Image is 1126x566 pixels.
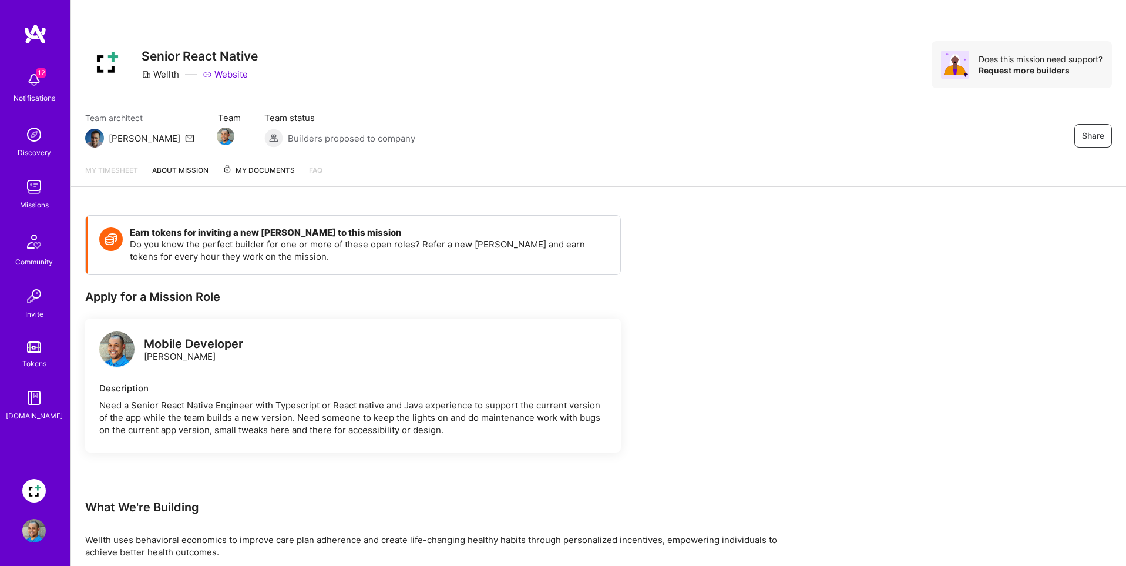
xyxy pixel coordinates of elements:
[85,129,104,148] img: Team Architect
[130,238,609,263] p: Do you know the perfect builder for one or more of these open roles? Refer a new [PERSON_NAME] an...
[130,227,609,238] h4: Earn tokens for inviting a new [PERSON_NAME] to this mission
[14,92,55,104] div: Notifications
[99,399,607,436] div: Need a Senior React Native Engineer with Typescript or React native and Java experience to suppor...
[15,256,53,268] div: Community
[218,126,233,146] a: Team Member Avatar
[218,112,241,124] span: Team
[85,500,790,515] div: What We're Building
[22,357,46,370] div: Tokens
[22,68,46,92] img: bell
[22,284,46,308] img: Invite
[20,199,49,211] div: Missions
[223,164,295,186] a: My Documents
[288,132,415,145] span: Builders proposed to company
[99,227,123,251] img: Token icon
[217,128,234,145] img: Team Member Avatar
[203,68,248,81] a: Website
[1082,130,1104,142] span: Share
[18,146,51,159] div: Discovery
[23,24,47,45] img: logo
[264,112,415,124] span: Team status
[85,41,127,83] img: Company Logo
[99,331,135,367] img: logo
[264,129,283,148] img: Builders proposed to company
[85,534,790,558] p: Wellth uses behavioral economics to improve care plan adherence and create life-changing healthy ...
[144,338,243,363] div: [PERSON_NAME]
[22,386,46,410] img: guide book
[142,70,151,79] i: icon CompanyGray
[22,175,46,199] img: teamwork
[142,68,179,81] div: Wellth
[25,308,43,320] div: Invite
[144,338,243,350] div: Mobile Developer
[979,65,1103,76] div: Request more builders
[85,289,621,304] div: Apply for a Mission Role
[19,519,49,542] a: User Avatar
[309,164,322,186] a: FAQ
[99,331,135,370] a: logo
[22,123,46,146] img: discovery
[6,410,63,422] div: [DOMAIN_NAME]
[85,164,138,186] a: My timesheet
[85,112,194,124] span: Team architect
[185,133,194,143] i: icon Mail
[19,479,49,503] a: Wellth: Senior React Native
[979,53,1103,65] div: Does this mission need support?
[22,519,46,542] img: User Avatar
[22,479,46,503] img: Wellth: Senior React Native
[223,164,295,177] span: My Documents
[142,49,258,63] h3: Senior React Native
[109,132,180,145] div: [PERSON_NAME]
[20,227,48,256] img: Community
[152,164,209,186] a: About Mission
[1074,124,1112,148] button: Share
[941,51,969,79] img: Avatar
[27,341,41,353] img: tokens
[99,382,607,394] div: Description
[36,68,46,78] span: 12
